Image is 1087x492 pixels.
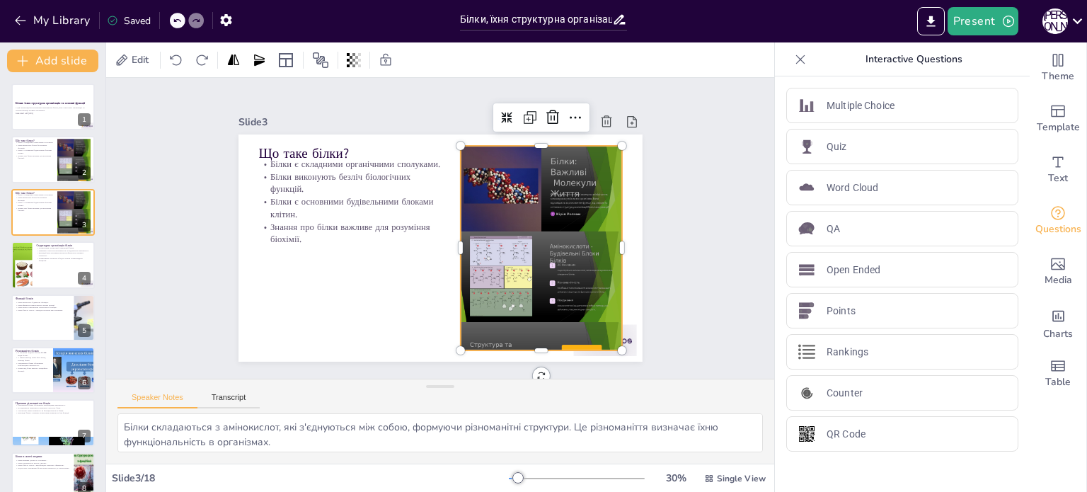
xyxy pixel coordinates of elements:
[36,257,91,262] p: Четвертинна структура об'єднує кілька поліпептидних ланцюгів.
[36,244,91,248] p: Структурна організація білків
[16,154,53,159] p: Знання про білки важливе для розуміння біохімії.
[16,309,70,311] p: Білки беруть участь у передачі сигналів між клітинами.
[798,425,815,442] img: QR Code icon
[78,272,91,285] div: 4
[11,347,95,394] div: 6
[1030,93,1086,144] div: Add ready made slides
[1042,69,1074,84] span: Theme
[117,413,763,452] textarea: Білки складаються з амінокислот, які з'єднуються між собою, формуючи різноманітні структури. Це р...
[16,351,49,356] p: В організмі людини близько 60 000 видів білків.
[117,393,197,408] button: Speaker Notes
[16,296,70,300] p: Функції білків
[16,149,53,154] p: Білки є основними будівельними блоками клітин.
[16,349,49,353] p: Різноманіття білків
[16,196,53,201] p: Білки виконують безліч біологічних функцій.
[827,427,865,442] p: QR Code
[460,9,612,30] input: Insert title
[1035,222,1081,237] span: Questions
[11,136,95,183] div: 2
[11,189,95,236] div: 3
[827,345,868,360] p: Rankings
[812,42,1016,76] p: Interactive Questions
[1030,348,1086,399] div: Add a table
[275,122,455,172] p: Білки є складними органічними сполуками.
[78,113,91,126] div: 1
[948,7,1018,35] button: Present
[827,222,840,236] p: QA
[275,49,297,71] div: Layout
[16,101,85,105] strong: Білки: їхня структурна організація та основні функції
[16,138,53,142] p: Що таке білки?
[269,134,452,196] p: Білки виконують безліч біологічних функцій.
[78,430,91,442] div: 7
[827,98,895,113] p: Multiple Choice
[798,220,815,237] img: QA icon
[16,362,49,367] p: Різноманіття білків обумовлене комбінаціями амінокислот.
[16,144,53,149] p: Білки виконують безліч біологічних функцій.
[16,304,70,307] p: Білки-ферменти прискорюють хімічні реакції.
[16,464,70,467] p: Білки беруть участь у виробництві гормонів і ферментів.
[264,159,447,221] p: Білки є основними будівельними блоками клітин.
[16,194,53,197] p: Білки є складними органічними сполуками.
[16,410,91,413] p: Структурні зміни впливають на функціональність білків.
[16,191,53,195] p: Що таке білки?
[11,84,95,130] div: 1
[16,407,91,410] p: Послідовність амінокислот визначає структуру білка.
[827,386,863,401] p: Counter
[798,138,815,155] img: Quiz icon
[112,471,509,485] div: Slide 3 / 18
[16,107,91,112] p: У цій презентації ми розглянемо різноманіття білків, їхню структурну організацію та основні функц...
[917,7,945,35] button: Export to PowerPoint
[1030,195,1086,246] div: Get real-time input from your audience
[129,53,151,67] span: Edit
[197,393,260,408] button: Transcript
[16,141,53,144] p: Білки є складними органічними сполуками.
[16,357,49,362] p: У живій природі може бути понад мільярд білків.
[36,252,91,257] p: Взаємодії між частинами молекули формують третинну структуру.
[1042,8,1068,34] div: Ш [PERSON_NAME]
[659,471,693,485] div: 30 %
[1045,273,1072,288] span: Media
[798,179,815,196] img: Word Cloud icon
[16,459,70,462] p: Білки важливі для росту і розвитку.
[16,401,91,406] p: Причини різноманіття білків
[798,97,815,114] img: Multiple Choice icon
[798,302,815,319] img: Points icon
[827,139,847,154] p: Quiz
[827,263,880,278] p: Open Ended
[717,473,766,484] span: Single View
[11,9,96,32] button: My Library
[16,112,91,115] p: Generated with [URL]
[1048,171,1068,186] span: Text
[36,246,91,249] p: Чотири рівні структурної організації білків.
[1037,120,1080,135] span: Template
[1030,42,1086,93] div: Change the overall theme
[78,324,91,337] div: 5
[1043,326,1073,342] span: Charts
[78,377,91,389] div: 6
[1030,144,1086,195] div: Add text boxes
[827,181,878,195] p: Word Cloud
[798,261,815,278] img: Open Ended icon
[16,412,91,415] p: Взаємодії білків з іншими молекулами визначають їхні функції.
[16,306,70,309] p: Білки можуть виконувати транспортну функцію.
[276,108,458,164] p: Що таке білки?
[259,183,442,246] p: Знання про білки важливе для розуміння біохімії.
[263,76,512,141] div: Slide 3
[827,304,856,319] p: Points
[11,294,95,341] div: 5
[1030,246,1086,297] div: Add images, graphics, shapes or video
[16,301,70,304] p: Білки виконують будівельну функцію.
[78,166,91,179] div: 2
[1045,374,1071,390] span: Table
[107,14,151,28] div: Saved
[798,343,815,360] img: Rankings icon
[16,467,70,469] p: Недостатнє споживання білків може призвести до захворювань.
[11,241,95,288] div: 4
[78,219,91,231] div: 3
[16,454,70,458] p: Білки в житті людини
[16,207,53,212] p: Знання про білки важливе для розуміння біохімії.
[7,50,98,72] button: Add slide
[1030,297,1086,348] div: Add charts and graphs
[11,399,95,446] div: 7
